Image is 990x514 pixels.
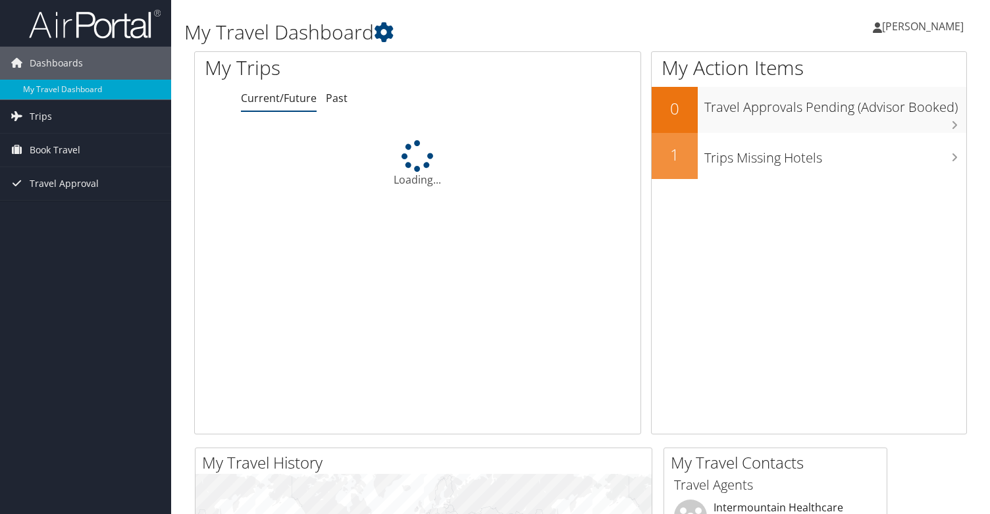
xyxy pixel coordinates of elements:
[652,87,966,133] a: 0Travel Approvals Pending (Advisor Booked)
[704,142,966,167] h3: Trips Missing Hotels
[30,100,52,133] span: Trips
[704,91,966,116] h3: Travel Approvals Pending (Advisor Booked)
[326,91,348,105] a: Past
[652,143,698,166] h2: 1
[671,451,887,474] h2: My Travel Contacts
[30,134,80,167] span: Book Travel
[652,54,966,82] h1: My Action Items
[202,451,652,474] h2: My Travel History
[241,91,317,105] a: Current/Future
[195,140,640,188] div: Loading...
[674,476,877,494] h3: Travel Agents
[652,133,966,179] a: 1Trips Missing Hotels
[205,54,445,82] h1: My Trips
[30,167,99,200] span: Travel Approval
[184,18,713,46] h1: My Travel Dashboard
[29,9,161,39] img: airportal-logo.png
[882,19,964,34] span: [PERSON_NAME]
[652,97,698,120] h2: 0
[30,47,83,80] span: Dashboards
[873,7,977,46] a: [PERSON_NAME]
